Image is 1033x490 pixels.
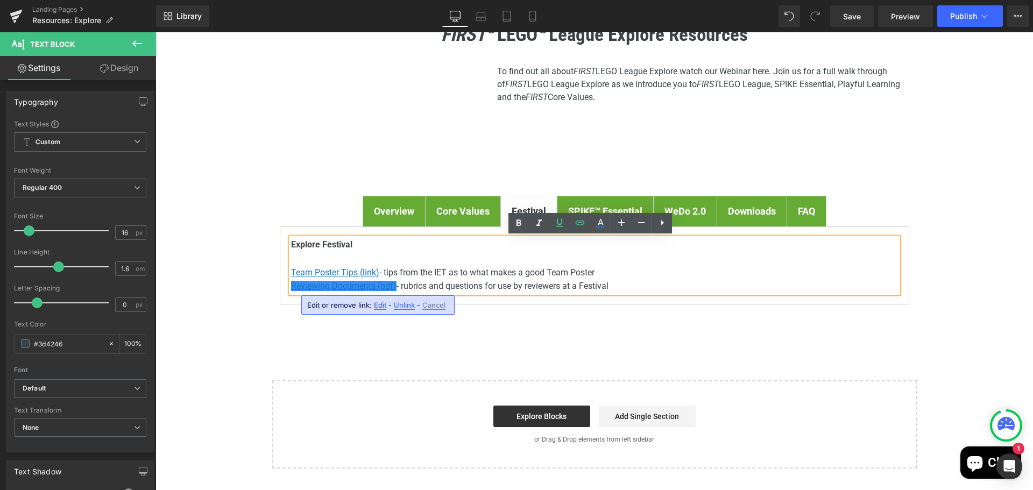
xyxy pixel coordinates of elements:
span: Cancel [422,301,445,310]
p: To find out all about LEGO League Explore watch our Webinar here. Join us for a full walk through... [342,33,745,72]
span: Edit [374,301,386,310]
b: WeDo 2.0 [509,173,550,184]
span: - [388,301,392,309]
div: Text Color [14,321,146,328]
p: or Drag & Drop elements from left sidebar [133,403,745,411]
a: Design [80,56,158,80]
i: Default [23,384,46,393]
div: Typography [14,91,58,106]
a: Preview [878,5,933,27]
b: Festival [356,173,391,184]
span: Unlink [394,301,415,310]
input: Color [34,338,103,350]
div: % [120,335,146,353]
span: px [136,301,145,308]
div: Font Size [14,212,146,220]
i: FIRST [370,60,392,70]
span: Library [176,11,202,21]
strong: Overview [218,173,259,184]
b: Regular 400 [23,183,62,191]
div: Text Transform [14,407,146,414]
button: More [1007,5,1029,27]
div: Text Styles [14,119,146,128]
i: FIRST [350,47,372,57]
button: Publish [937,5,1003,27]
a: Explore Blocks [338,373,435,395]
div: Font Weight [14,167,146,174]
span: - tips from the IET as to what makes a good Team Poster [136,235,439,245]
a: Reviewing Documents (pdf) [136,248,241,259]
span: Preview [891,11,920,22]
a: New Library [156,5,209,27]
span: px [136,229,145,236]
button: Undo [779,5,800,27]
span: Text Block [30,40,75,48]
b: Custom [36,138,60,147]
inbox-online-store-chat: Shopify online store chat [802,414,869,449]
b: None [23,423,39,431]
div: Open Intercom Messenger [996,453,1022,479]
strong: FAQ [642,173,660,184]
div: Font [14,366,146,374]
a: Tablet [494,5,520,27]
span: Resources: Explore [32,16,101,25]
b: Explore Festival [136,207,197,217]
a: Add Single Section [443,373,540,395]
span: - rubrics and questions for use by reviewers at a Festival [241,248,453,259]
a: Laptop [468,5,494,27]
i: FIRST [541,47,563,57]
div: Letter Spacing [14,285,146,292]
a: Desktop [442,5,468,27]
span: Edit or remove link: [307,301,372,309]
span: Save [843,11,861,22]
a: Mobile [520,5,546,27]
div: Text Shadow [14,461,61,476]
strong: Core Values [281,173,334,184]
strong: SPIKE™ Essential [413,173,487,184]
button: Redo [804,5,826,27]
span: Publish [950,12,977,20]
span: em [136,265,145,272]
a: Landing Pages [32,5,156,14]
strong: Downloads [572,173,620,184]
span: - [417,301,420,309]
i: FIRST [418,34,440,44]
div: Line Height [14,248,146,256]
a: Team Poster Tips (link) [136,235,224,245]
